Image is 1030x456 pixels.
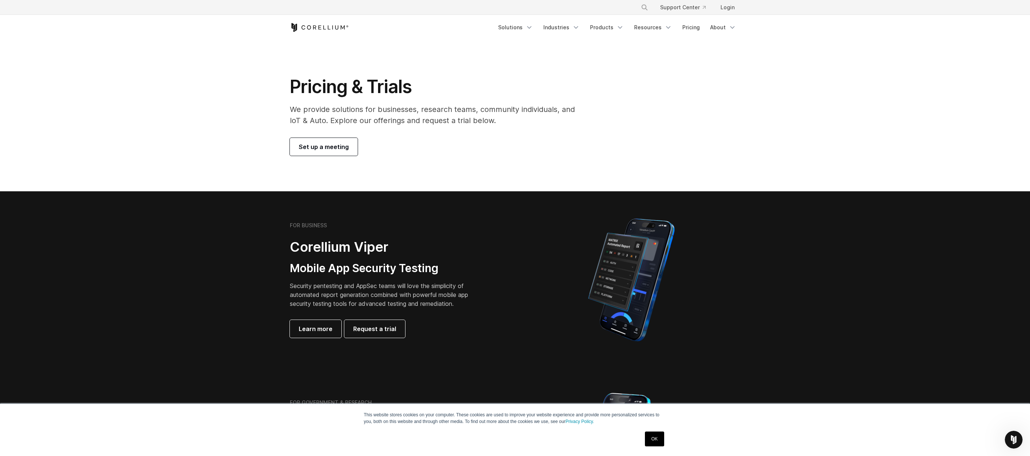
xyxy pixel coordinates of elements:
[494,21,741,34] div: Navigation Menu
[654,1,712,14] a: Support Center
[586,21,628,34] a: Products
[290,23,349,32] a: Corellium Home
[678,21,704,34] a: Pricing
[290,261,480,275] h3: Mobile App Security Testing
[715,1,741,14] a: Login
[290,76,585,98] h1: Pricing & Trials
[632,1,741,14] div: Navigation Menu
[576,215,687,345] img: Corellium MATRIX automated report on iPhone showing app vulnerability test results across securit...
[630,21,676,34] a: Resources
[353,324,396,333] span: Request a trial
[290,281,480,308] p: Security pentesting and AppSec teams will love the simplicity of automated report generation comb...
[706,21,741,34] a: About
[290,239,480,255] h2: Corellium Viper
[290,399,372,406] h6: FOR GOVERNMENT & RESEARCH
[290,320,341,338] a: Learn more
[364,412,666,425] p: This website stores cookies on your computer. These cookies are used to improve your website expe...
[290,222,327,229] h6: FOR BUSINESS
[299,324,332,333] span: Learn more
[638,1,651,14] button: Search
[299,142,349,151] span: Set up a meeting
[290,138,358,156] a: Set up a meeting
[1005,431,1023,449] iframe: Intercom live chat
[566,419,594,424] a: Privacy Policy.
[494,21,537,34] a: Solutions
[344,320,405,338] a: Request a trial
[539,21,584,34] a: Industries
[290,104,585,126] p: We provide solutions for businesses, research teams, community individuals, and IoT & Auto. Explo...
[645,432,664,446] a: OK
